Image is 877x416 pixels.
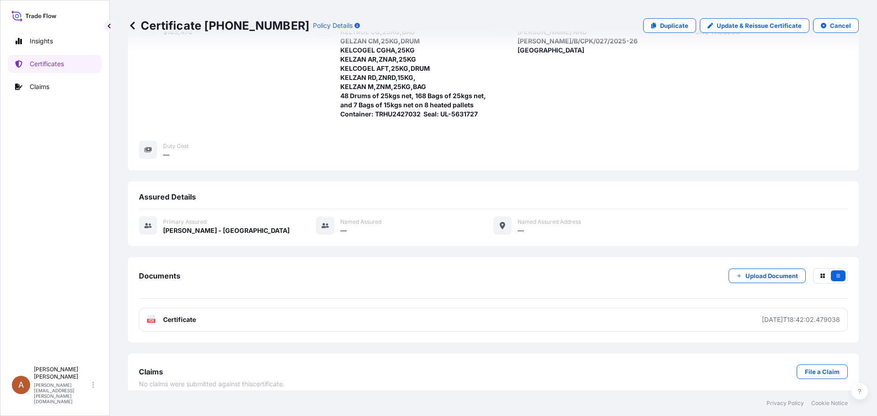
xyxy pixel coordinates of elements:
[163,142,189,150] span: Duty Cost
[518,226,524,235] span: —
[643,18,696,33] a: Duplicate
[34,366,90,380] p: [PERSON_NAME] [PERSON_NAME]
[700,18,809,33] a: Update & Reissue Certificate
[797,364,848,379] a: File a Claim
[128,18,309,33] p: Certificate [PHONE_NUMBER]
[518,218,581,226] span: Named Assured Address
[18,380,24,390] span: A
[717,21,802,30] p: Update & Reissue Certificate
[139,192,196,201] span: Assured Details
[745,271,798,280] p: Upload Document
[313,21,353,30] p: Policy Details
[30,59,64,68] p: Certificates
[163,218,206,226] span: Primary assured
[340,218,381,226] span: Named Assured
[30,82,49,91] p: Claims
[340,27,493,119] span: KELTROL CG,25KG,BAG GELZAN CM,25KG,DRUM KELCOGEL CGHA,25KG KELZAN AR,ZNAR,25KG KELCOGEL AFT,25KG,...
[8,78,102,96] a: Claims
[766,400,804,407] a: Privacy Policy
[8,32,102,50] a: Insights
[34,382,90,404] p: [PERSON_NAME][EMAIL_ADDRESS][PERSON_NAME][DOMAIN_NAME]
[163,226,290,235] span: [PERSON_NAME] - [GEOGRAPHIC_DATA]
[139,271,180,280] span: Documents
[830,21,851,30] p: Cancel
[30,37,53,46] p: Insights
[340,226,347,235] span: —
[139,367,163,376] span: Claims
[660,21,688,30] p: Duplicate
[148,319,154,322] text: PDF
[139,308,848,332] a: PDFCertificate[DATE]T18:42:02.479038
[813,18,859,33] button: Cancel
[762,315,840,324] div: [DATE]T18:42:02.479038
[163,315,196,324] span: Certificate
[139,379,285,389] span: No claims were submitted against this certificate .
[811,400,848,407] a: Cookie Notice
[8,55,102,73] a: Certificates
[729,269,806,283] button: Upload Document
[163,150,169,159] span: —
[805,367,840,376] p: File a Claim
